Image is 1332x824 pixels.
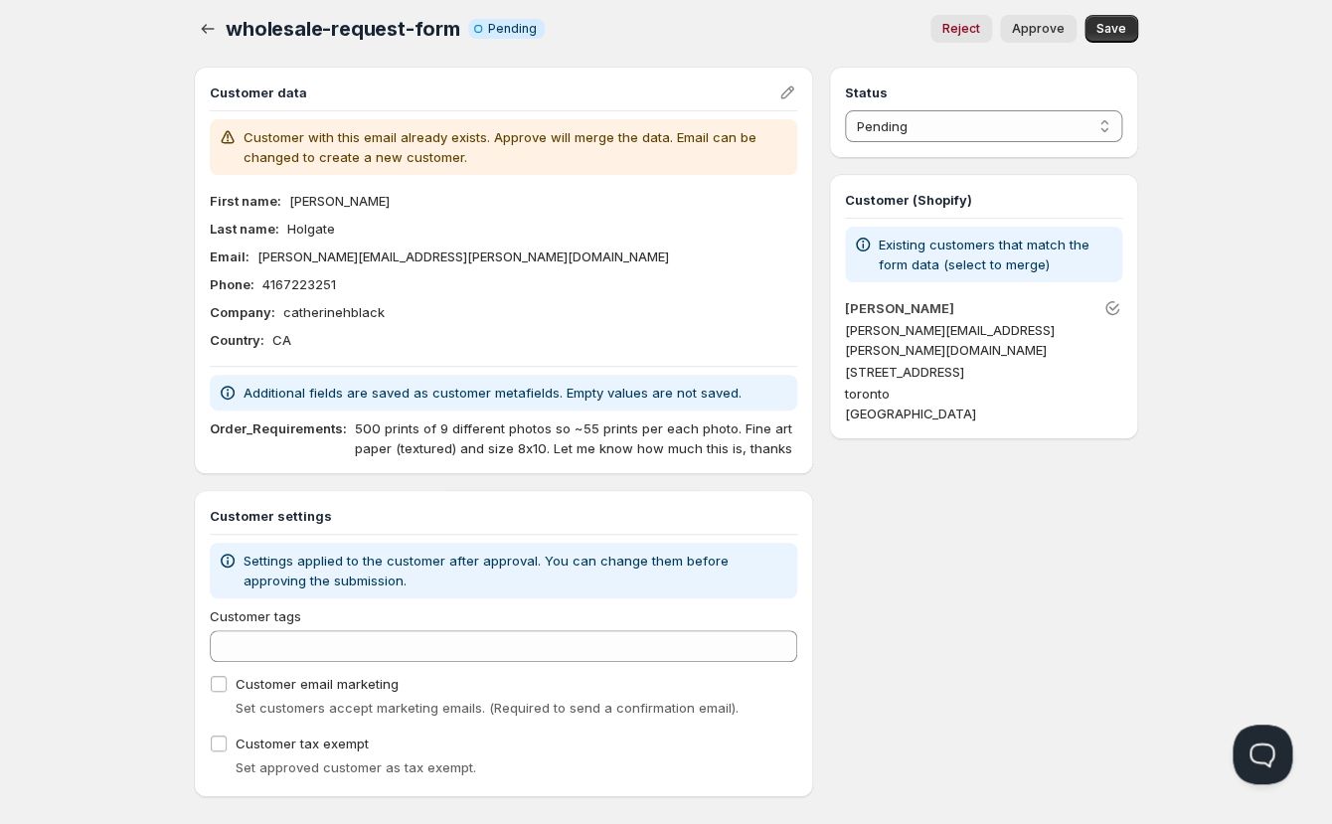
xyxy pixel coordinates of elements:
[942,21,980,37] span: Reject
[236,700,739,716] span: Set customers accept marketing emails. (Required to send a confirmation email).
[210,82,777,102] h3: Customer data
[488,21,537,37] span: Pending
[236,759,476,775] span: Set approved customer as tax exempt.
[262,274,336,294] p: 4167223251
[236,676,399,692] span: Customer email marketing
[210,221,279,237] b: Last name :
[210,332,264,348] b: Country :
[879,235,1114,274] p: Existing customers that match the form data (select to merge)
[845,386,976,421] span: toronto [GEOGRAPHIC_DATA]
[1233,725,1292,784] iframe: Help Scout Beacon - Open
[845,190,1122,210] h3: Customer (Shopify)
[289,191,390,211] p: [PERSON_NAME]
[210,193,281,209] b: First name :
[1000,15,1077,43] button: Approve
[845,82,1122,102] h3: Status
[226,17,460,41] span: wholesale-request-form
[244,551,789,590] p: Settings applied to the customer after approval. You can change them before approving the submiss...
[283,302,385,322] p: catherinehblack
[257,247,669,266] p: [PERSON_NAME][EMAIL_ADDRESS][PERSON_NAME][DOMAIN_NAME]
[1084,15,1138,43] button: Save
[244,127,789,167] p: Customer with this email already exists. Approve will merge the data. Email can be changed to cre...
[210,420,347,436] b: Order_Requirements :
[845,364,964,380] span: [STREET_ADDRESS]
[244,383,742,403] p: Additional fields are saved as customer metafields. Empty values are not saved.
[210,506,797,526] h3: Customer settings
[210,276,254,292] b: Phone :
[355,418,797,458] p: 500 prints of 9 different photos so ~55 prints per each photo. Fine art paper (textured) and size...
[210,304,275,320] b: Company :
[1098,294,1126,322] button: Unlink
[210,608,301,624] span: Customer tags
[210,248,250,264] b: Email :
[1012,21,1065,37] span: Approve
[287,219,335,239] p: Holgate
[236,736,369,751] span: Customer tax exempt
[272,330,291,350] p: CA
[930,15,992,43] button: Reject
[845,300,954,316] a: [PERSON_NAME]
[1096,21,1126,37] span: Save
[845,320,1122,360] p: [PERSON_NAME][EMAIL_ADDRESS][PERSON_NAME][DOMAIN_NAME]
[773,79,801,106] button: Edit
